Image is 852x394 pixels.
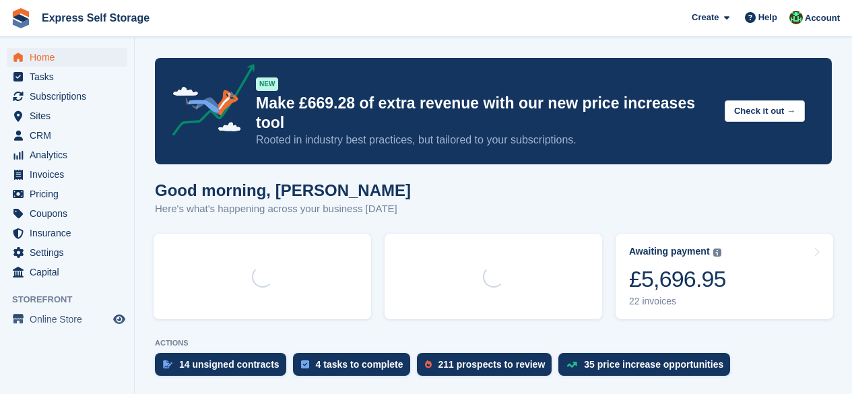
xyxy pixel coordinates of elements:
span: Account [805,11,840,25]
a: menu [7,48,127,67]
img: price-adjustments-announcement-icon-8257ccfd72463d97f412b2fc003d46551f7dbcb40ab6d574587a9cd5c0d94... [161,64,255,141]
span: Invoices [30,165,110,184]
span: Subscriptions [30,87,110,106]
div: 22 invoices [629,296,726,307]
span: Online Store [30,310,110,329]
h1: Good morning, [PERSON_NAME] [155,181,411,199]
div: £5,696.95 [629,265,726,293]
span: Capital [30,263,110,282]
div: 35 price increase opportunities [584,359,723,370]
p: Rooted in industry best practices, but tailored to your subscriptions. [256,133,714,147]
span: Help [758,11,777,24]
span: CRM [30,126,110,145]
a: menu [7,106,127,125]
div: 211 prospects to review [438,359,546,370]
a: menu [7,204,127,223]
a: menu [7,224,127,242]
button: Check it out → [725,100,805,123]
div: NEW [256,77,278,91]
p: ACTIONS [155,339,832,348]
a: menu [7,263,127,282]
div: 14 unsigned contracts [179,359,280,370]
span: Tasks [30,67,110,86]
a: 14 unsigned contracts [155,353,293,383]
a: menu [7,165,127,184]
img: contract_signature_icon-13c848040528278c33f63329250d36e43548de30e8caae1d1a13099fd9432cc5.svg [163,360,172,368]
img: stora-icon-8386f47178a22dfd0bd8f6a31ec36ba5ce8667c1dd55bd0f319d3a0aa187defe.svg [11,8,31,28]
span: Coupons [30,204,110,223]
span: Insurance [30,224,110,242]
div: Awaiting payment [629,246,710,257]
img: prospect-51fa495bee0391a8d652442698ab0144808aea92771e9ea1ae160a38d050c398.svg [425,360,432,368]
img: price_increase_opportunities-93ffe204e8149a01c8c9dc8f82e8f89637d9d84a8eef4429ea346261dce0b2c0.svg [566,362,577,368]
a: menu [7,87,127,106]
span: Sites [30,106,110,125]
a: Express Self Storage [36,7,155,29]
span: Analytics [30,145,110,164]
span: Create [692,11,719,24]
a: menu [7,185,127,203]
p: Make £669.28 of extra revenue with our new price increases tool [256,94,714,133]
img: Shakiyra Davis [789,11,803,24]
a: Preview store [111,311,127,327]
a: menu [7,67,127,86]
img: icon-info-grey-7440780725fd019a000dd9b08b2336e03edf1995a4989e88bcd33f0948082b44.svg [713,249,721,257]
span: Pricing [30,185,110,203]
div: 4 tasks to complete [316,359,403,370]
a: 211 prospects to review [417,353,559,383]
a: Awaiting payment £5,696.95 22 invoices [616,234,833,319]
a: menu [7,145,127,164]
img: task-75834270c22a3079a89374b754ae025e5fb1db73e45f91037f5363f120a921f8.svg [301,360,309,368]
a: 35 price increase opportunities [558,353,737,383]
a: menu [7,243,127,262]
p: Here's what's happening across your business [DATE] [155,201,411,217]
span: Storefront [12,293,134,306]
a: menu [7,126,127,145]
a: menu [7,310,127,329]
span: Home [30,48,110,67]
span: Settings [30,243,110,262]
a: 4 tasks to complete [293,353,417,383]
